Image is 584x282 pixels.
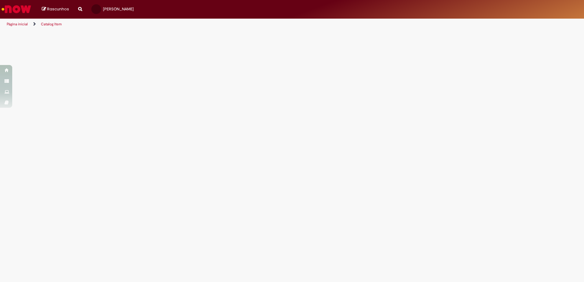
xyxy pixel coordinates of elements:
a: Página inicial [7,22,28,27]
span: [PERSON_NAME] [103,6,134,12]
ul: Trilhas de página [5,19,385,30]
a: Rascunhos [42,6,69,12]
a: Catalog Item [41,22,62,27]
img: ServiceNow [1,3,32,15]
span: Rascunhos [47,6,69,12]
